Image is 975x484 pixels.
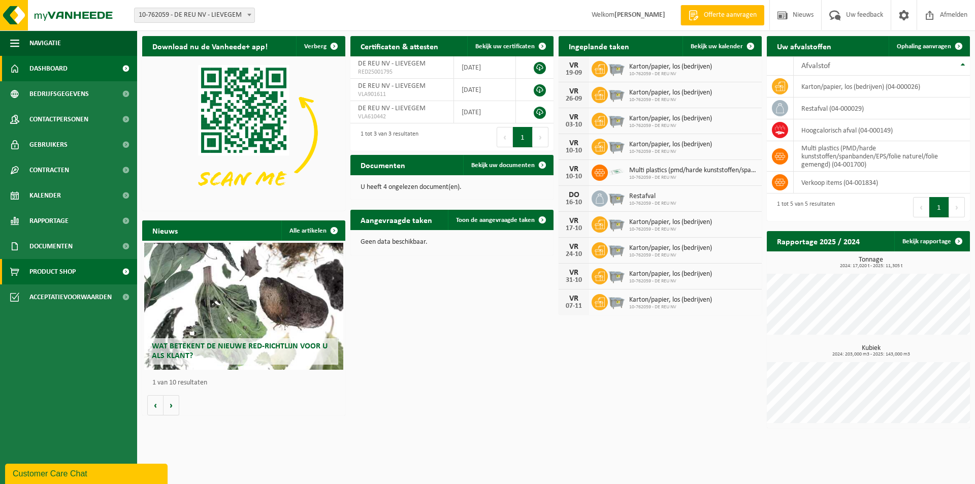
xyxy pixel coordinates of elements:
[564,251,584,258] div: 24-10
[614,11,665,19] strong: [PERSON_NAME]
[794,172,970,193] td: verkoop items (04-001834)
[350,36,448,56] h2: Certificaten & attesten
[629,167,757,175] span: Multi plastics (pmd/harde kunststoffen/spanbanden/eps/folie naturel/folie gemeng...
[629,115,712,123] span: Karton/papier, los (bedrijven)
[767,36,841,56] h2: Uw afvalstoffen
[350,210,442,230] h2: Aangevraagde taken
[29,132,68,157] span: Gebruikers
[608,85,625,103] img: WB-2500-GAL-GY-01
[629,270,712,278] span: Karton/papier, los (bedrijven)
[608,215,625,232] img: WB-2500-GAL-GY-01
[629,141,712,149] span: Karton/papier, los (bedrijven)
[564,199,584,206] div: 16-10
[29,30,61,56] span: Navigatie
[629,218,712,227] span: Karton/papier, los (bedrijven)
[564,243,584,251] div: VR
[358,113,446,121] span: VLA610442
[358,105,426,112] span: DE REU NV - LIEVEGEM
[608,137,625,154] img: WB-2500-GAL-GY-01
[358,90,446,99] span: VLA901611
[564,95,584,103] div: 26-09
[564,87,584,95] div: VR
[949,197,965,217] button: Next
[152,342,328,360] span: Wat betekent de nieuwe RED-richtlijn voor u als klant?
[564,121,584,128] div: 03-10
[358,68,446,76] span: RED25001795
[142,56,345,209] img: Download de VHEPlus App
[350,155,415,175] h2: Documenten
[608,59,625,77] img: WB-2500-GAL-GY-01
[29,81,89,107] span: Bedrijfsgegevens
[448,210,552,230] a: Toon de aangevraagde taken
[929,197,949,217] button: 1
[629,244,712,252] span: Karton/papier, los (bedrijven)
[564,303,584,310] div: 07-11
[29,157,69,183] span: Contracten
[680,5,764,25] a: Offerte aanvragen
[564,269,584,277] div: VR
[304,43,327,50] span: Verberg
[629,63,712,71] span: Karton/papier, los (bedrijven)
[361,239,543,246] p: Geen data beschikbaar.
[147,395,164,415] button: Vorige
[629,252,712,259] span: 10-762059 - DE REU NV
[29,208,69,234] span: Rapportage
[629,192,676,201] span: Restafval
[29,259,76,284] span: Product Shop
[475,43,535,50] span: Bekijk uw certificaten
[629,278,712,284] span: 10-762059 - DE REU NV
[564,165,584,173] div: VR
[772,345,970,357] h3: Kubiek
[559,36,639,56] h2: Ingeplande taken
[629,89,712,97] span: Karton/papier, los (bedrijven)
[564,173,584,180] div: 10-10
[152,379,340,386] p: 1 van 10 resultaten
[564,225,584,232] div: 17-10
[355,126,418,148] div: 1 tot 3 van 3 resultaten
[629,97,712,103] span: 10-762059 - DE REU NV
[29,56,68,81] span: Dashboard
[889,36,969,56] a: Ophaling aanvragen
[629,304,712,310] span: 10-762059 - DE REU NV
[794,76,970,98] td: karton/papier, los (bedrijven) (04-000026)
[629,175,757,181] span: 10-762059 - DE REU NV
[913,197,929,217] button: Previous
[794,98,970,119] td: restafval (04-000029)
[629,123,712,129] span: 10-762059 - DE REU NV
[772,264,970,269] span: 2024: 17,020 t - 2025: 11,305 t
[5,462,170,484] iframe: chat widget
[497,127,513,147] button: Previous
[564,70,584,77] div: 19-09
[533,127,548,147] button: Next
[467,36,552,56] a: Bekijk uw certificaten
[772,196,835,218] div: 1 tot 5 van 5 resultaten
[564,217,584,225] div: VR
[29,234,73,259] span: Documenten
[608,267,625,284] img: WB-2500-GAL-GY-01
[629,227,712,233] span: 10-762059 - DE REU NV
[358,82,426,90] span: DE REU NV - LIEVEGEM
[794,141,970,172] td: multi plastics (PMD/harde kunststoffen/spanbanden/EPS/folie naturel/folie gemengd) (04-001700)
[629,149,712,155] span: 10-762059 - DE REU NV
[564,277,584,284] div: 31-10
[564,61,584,70] div: VR
[629,71,712,77] span: 10-762059 - DE REU NV
[794,119,970,141] td: hoogcalorisch afval (04-000149)
[801,62,830,70] span: Afvalstof
[142,220,188,240] h2: Nieuws
[608,189,625,206] img: WB-2500-GAL-GY-01
[608,293,625,310] img: WB-2500-GAL-GY-01
[463,155,552,175] a: Bekijk uw documenten
[564,147,584,154] div: 10-10
[164,395,179,415] button: Volgende
[29,183,61,208] span: Kalender
[629,201,676,207] span: 10-762059 - DE REU NV
[456,217,535,223] span: Toon de aangevraagde taken
[564,139,584,147] div: VR
[772,256,970,269] h3: Tonnage
[454,79,515,101] td: [DATE]
[897,43,951,50] span: Ophaling aanvragen
[608,163,625,180] img: LP-SK-00500-LPE-16
[691,43,743,50] span: Bekijk uw kalender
